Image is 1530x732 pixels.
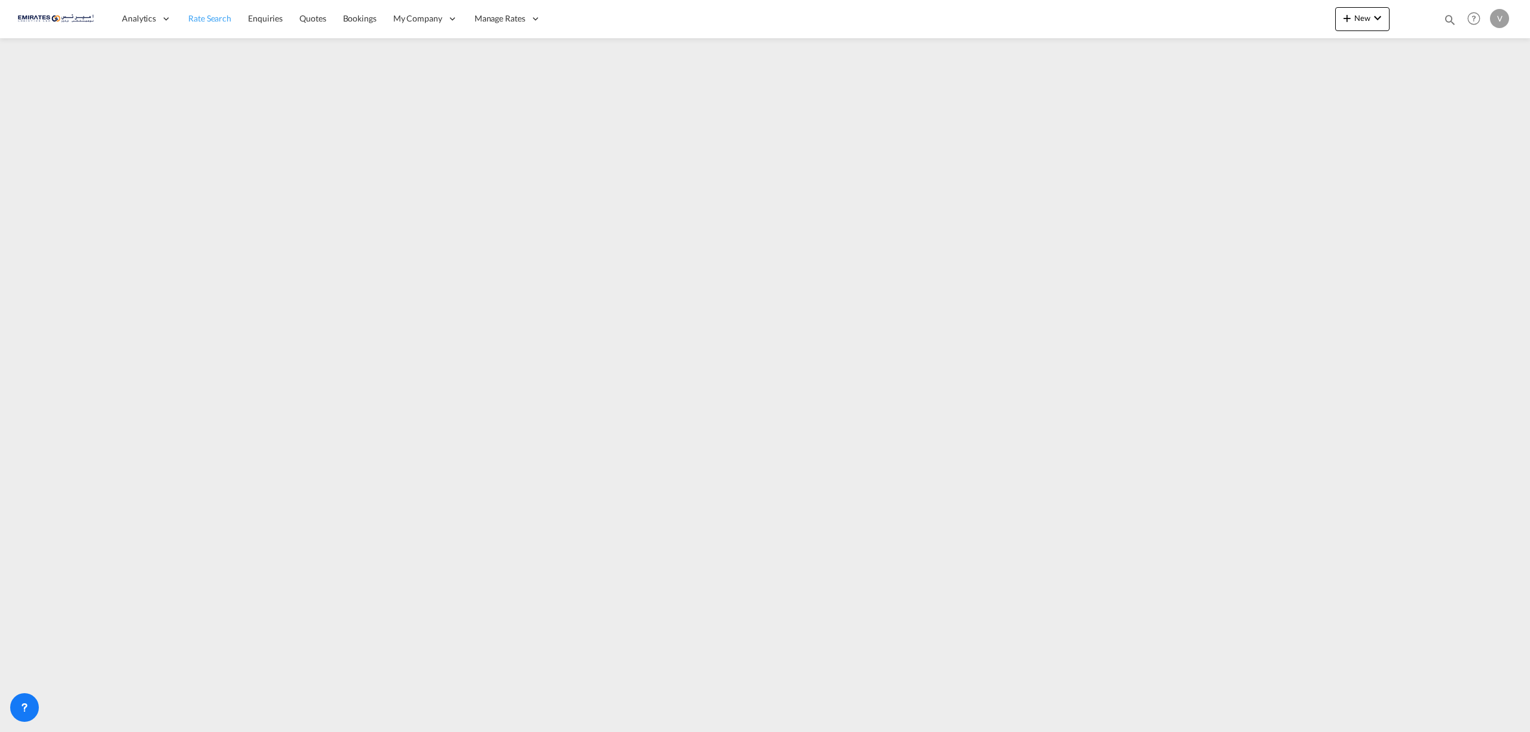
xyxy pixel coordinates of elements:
[1340,11,1354,25] md-icon: icon-plus 400-fg
[299,13,326,23] span: Quotes
[343,13,377,23] span: Bookings
[1490,9,1509,28] div: V
[1443,13,1456,31] div: icon-magnify
[122,13,156,24] span: Analytics
[1335,7,1390,31] button: icon-plus 400-fgNewicon-chevron-down
[1370,11,1385,25] md-icon: icon-chevron-down
[1464,8,1484,29] span: Help
[188,13,231,23] span: Rate Search
[1340,13,1385,23] span: New
[1443,13,1456,26] md-icon: icon-magnify
[1464,8,1490,30] div: Help
[248,13,283,23] span: Enquiries
[18,5,99,32] img: c67187802a5a11ec94275b5db69a26e6.png
[393,13,442,24] span: My Company
[475,13,525,24] span: Manage Rates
